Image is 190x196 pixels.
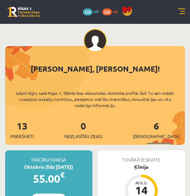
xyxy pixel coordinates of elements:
div: [PERSON_NAME], [PERSON_NAME]! [5,63,185,74]
a: 0Neizlasītās ziņas [64,120,102,140]
div: Oktobris (līdz [DATE]) [5,163,92,170]
span: € [60,170,65,180]
span: 135 [83,9,92,15]
div: Atlicis [131,181,152,185]
span: Priekšmeti [10,133,34,140]
div: Mācību maksa [5,150,92,163]
a: Rīgas 1. Tālmācības vidusskola [7,7,40,17]
a: 322 xp [102,9,121,14]
div: Ķīmija [98,163,185,170]
div: Laipni lūgts savā Rīgas 1. Tālmācības vidusskolas skolnieka profilā. Šeit Tu vari redzēt tuvojošo... [5,90,185,108]
a: 13Priekšmeti [10,120,34,140]
div: 14 [131,185,152,196]
span: mP [93,9,99,14]
span: 322 [102,9,112,15]
img: Rūta Talle [84,29,107,52]
span: xp [113,9,117,14]
span: Neizlasītās ziņas [64,133,102,140]
div: 55.00 [5,170,92,187]
a: 6[DEMOGRAPHIC_DATA] [133,120,180,140]
div: Tuvākā ieskaite [98,150,185,163]
span: [DEMOGRAPHIC_DATA] [133,133,180,140]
